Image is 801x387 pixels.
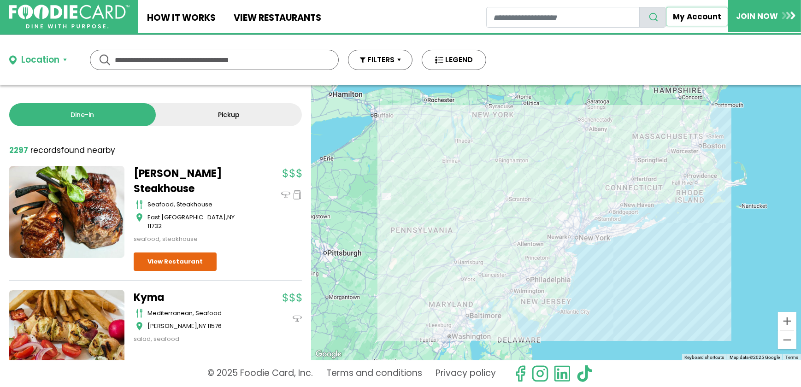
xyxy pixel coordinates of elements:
[227,213,235,222] span: NY
[684,354,724,361] button: Keyboard shortcuts
[136,322,143,331] img: map_icon.svg
[348,50,412,70] button: FILTERS
[9,103,156,126] a: Dine-in
[147,200,249,209] div: seafood, steakhouse
[207,322,222,330] span: 11576
[666,7,729,26] a: My Account
[281,190,290,199] img: dinein_icon.svg
[134,166,249,196] a: [PERSON_NAME] Steakhouse
[134,252,217,271] a: View Restaurant
[134,290,249,305] a: Kyma
[326,365,422,382] a: Terms and conditions
[9,145,115,157] div: found nearby
[293,190,302,199] img: pickup_icon.svg
[21,53,59,67] div: Location
[199,322,206,330] span: NY
[30,145,61,156] span: records
[576,365,593,382] img: tiktok.svg
[313,348,344,360] img: Google
[147,213,226,222] span: East [GEOGRAPHIC_DATA]
[313,348,344,360] a: Open this area in Google Maps (opens a new window)
[293,314,302,323] img: dinein_icon.svg
[134,235,249,244] div: seafood, steakhouse
[422,50,486,70] button: LEGEND
[207,365,313,382] p: © 2025 Foodie Card, Inc.
[730,355,780,360] span: Map data ©2025 Google
[554,365,571,382] img: linkedin.svg
[147,309,249,318] div: mediterranean, seafood
[134,334,249,344] div: salad, seafood
[9,145,28,156] strong: 2297
[778,312,796,330] button: Zoom in
[436,365,496,382] a: Privacy policy
[147,322,249,331] div: ,
[9,53,67,67] button: Location
[512,365,529,382] svg: check us out on facebook
[778,331,796,349] button: Zoom out
[136,213,143,222] img: map_icon.svg
[639,7,666,28] button: search
[136,309,143,318] img: cutlery_icon.svg
[147,222,162,230] span: 11732
[785,355,798,360] a: Terms
[147,322,197,330] span: [PERSON_NAME]
[136,200,143,209] img: cutlery_icon.svg
[156,103,302,126] a: Pickup
[9,5,130,29] img: FoodieCard; Eat, Drink, Save, Donate
[486,7,640,28] input: restaurant search
[147,213,249,231] div: ,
